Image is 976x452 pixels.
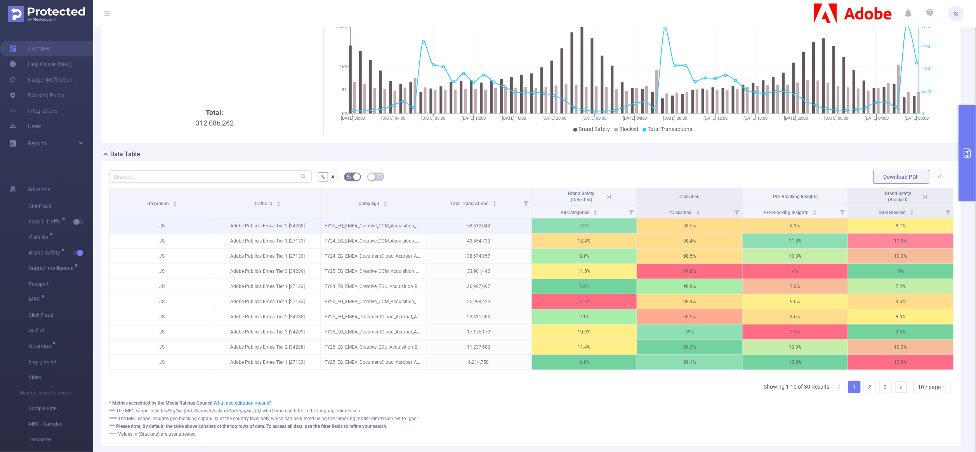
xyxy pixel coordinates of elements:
[880,381,891,393] a: 3
[637,264,742,279] p: 97.8%
[215,355,320,370] p: Adobe Publicis Emea Tier 1 [27133]
[29,416,93,432] span: MRC - Sampled
[426,279,531,294] p: 30,927,097
[215,325,320,339] p: Adobe Publicis Emea Tier 3 [34289]
[215,264,320,279] p: Adobe Publicis Emea Tier 3 [34289]
[492,200,497,205] div: Sort
[837,206,848,218] i: Filter menu
[28,181,50,197] span: Solutions
[109,340,215,354] p: JS
[743,355,848,370] p: 13.8%
[109,218,215,233] p: JS
[922,67,931,72] tspan: 11M
[340,64,347,69] tspan: 16%
[743,294,848,309] p: 9.6%
[864,381,876,393] li: 2
[637,218,742,233] p: 98.5%
[743,218,848,233] p: 8.1%
[813,209,817,211] i: icon: caret-up
[29,219,64,224] span: Invalid Traffic
[341,116,365,121] tspan: [DATE] 00:00
[849,381,860,393] a: 1
[848,325,953,339] p: 3.5%
[637,279,742,294] p: 98.9%
[943,206,953,218] i: Filter menu
[848,279,953,294] p: 7.2%
[680,194,700,199] span: Classified
[594,212,598,214] i: icon: caret-down
[626,206,637,218] i: Filter menu
[620,126,639,132] span: Blocked
[922,89,932,94] tspan: 5.5M
[321,249,426,264] p: FY24_EG_EMEA_DocumentCloud_Acrobat_Acquisition_Buy_4200324335_P36036 [225040]
[206,108,224,117] b: Total:
[696,212,700,214] i: icon: caret-down
[637,249,742,264] p: 98.5%
[276,200,281,205] div: Sort
[109,431,954,438] div: **** Values in (Brackets) are user attested
[29,199,93,214] span: Anti-Fraud
[532,249,637,264] p: 9.1%
[321,264,426,279] p: FY25_EG_EMEA_Creative_CCM_Acquisition_Buy_4200323233_P36036_Tier3 [271670]
[336,24,347,30] tspan: 30.3%
[29,343,54,349] span: Attention
[173,203,177,206] i: icon: caret-down
[254,201,274,206] span: Traffic ID
[837,385,841,389] i: icon: left
[637,309,742,324] p: 98.2%
[215,309,320,324] p: Adobe Publicis Emea Tier 2 [34288]
[521,188,531,218] i: Filter menu
[764,210,810,215] span: Pre-Blocking Insights
[147,201,170,206] span: Integration
[109,234,215,248] p: JS
[321,309,426,324] p: FY25_EG_EMEA_DocumentCloud_Acrobat_Acquisition_Buy_4200324335_P36036_Tier2 [272180]
[342,111,347,116] tspan: 0%
[593,209,598,214] div: Sort
[941,385,946,390] i: icon: down
[167,408,220,414] i: English (en), Spanish (es)
[110,150,140,159] h2: Data Table
[29,432,93,447] span: Taxonomy
[112,107,317,238] div: 312,086,262
[773,194,818,199] span: Pre-Blocking Insights
[744,116,768,121] tspan: [DATE] 16:00
[743,340,848,354] p: 10.3%
[848,249,953,264] p: 10.3%
[384,203,388,206] i: icon: caret-down
[9,72,73,87] a: Usage Notification
[813,209,817,214] div: Sort
[637,355,742,370] p: 99.1%
[109,294,215,309] p: JS
[731,206,742,218] i: Filter menu
[532,355,637,370] p: 6.1%
[109,407,954,414] div: *** The MRC scope includes and , which you can filter in the language dimension.
[321,218,426,233] p: FY25_EG_EMEA_Creative_CCM_Acquisition_Buy_4200323233_P36036_Tier2 [271278]
[109,355,215,370] p: JS
[813,212,817,214] i: icon: caret-down
[321,279,426,294] p: FY24_EG_EMEA_Creative_EDU_Acquisition_Buy_4200323233_P36036 [225039]
[426,309,531,324] p: 23,311,596
[215,218,320,233] p: Adobe Publicis Emea Tier 2 [34288]
[422,116,446,121] tspan: [DATE] 08:00
[381,116,405,121] tspan: [DATE] 04:00
[426,355,531,370] p: 6,214,758
[109,279,215,294] p: JS
[426,294,531,309] p: 25,998,422
[493,203,497,206] i: icon: caret-down
[109,249,215,264] p: JS
[215,294,320,309] p: Adobe Publicis Emea Tier 1 [27133]
[109,264,215,279] p: JS
[922,24,931,30] tspan: 22M
[9,87,64,103] a: Blocking Policy
[670,210,693,215] span: *Classified
[885,191,911,202] span: Brand Safety (Blocked)
[109,415,954,422] div: **** The MRC scope includes geo-blocking capability at the country level only, which can be filte...
[277,203,281,206] i: icon: caret-down
[109,309,215,324] p: JS
[384,200,388,202] i: icon: caret-up
[532,218,637,233] p: 7.8%
[899,385,903,390] i: icon: right
[493,200,497,202] i: icon: caret-up
[109,170,312,183] input: Search...
[29,323,93,339] span: Unified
